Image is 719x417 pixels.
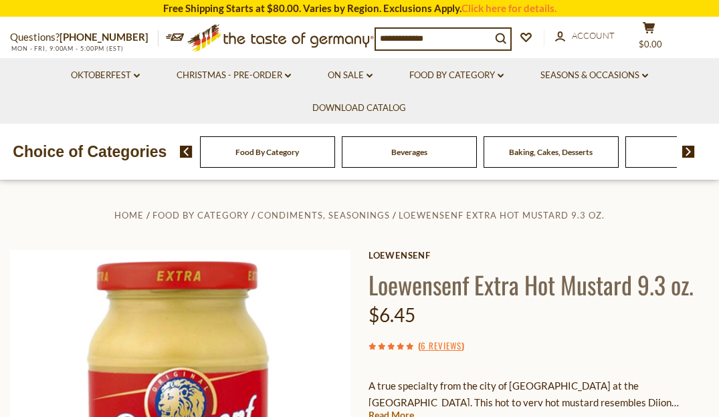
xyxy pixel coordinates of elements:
a: On Sale [328,68,373,83]
a: Food By Category [152,210,249,221]
span: Account [572,30,615,41]
p: A true specialty from the city of [GEOGRAPHIC_DATA] at the [GEOGRAPHIC_DATA]. This hot to very ho... [369,378,709,411]
a: Food By Category [235,147,299,157]
a: Oktoberfest [71,68,140,83]
p: Questions? [10,29,159,46]
a: Home [114,210,144,221]
span: $0.00 [639,39,662,49]
button: $0.00 [629,21,669,55]
a: Account [555,29,615,43]
a: 6 Reviews [421,339,461,354]
a: Loewensenf Extra Hot Mustard 9.3 oz. [399,210,605,221]
a: Condiments, Seasonings [258,210,390,221]
a: Beverages [391,147,427,157]
span: MON - FRI, 9:00AM - 5:00PM (EST) [10,45,124,52]
a: Christmas - PRE-ORDER [177,68,291,83]
a: Food By Category [409,68,504,83]
a: Click here for details. [461,2,556,14]
h1: Loewensenf Extra Hot Mustard 9.3 oz. [369,269,709,299]
span: ( ) [418,339,464,352]
a: Baking, Cakes, Desserts [509,147,593,157]
a: Loewensenf [369,250,709,261]
a: [PHONE_NUMBER] [60,31,148,43]
span: $6.45 [369,303,415,326]
img: previous arrow [180,146,193,158]
a: Seasons & Occasions [540,68,648,83]
img: next arrow [682,146,695,158]
a: Download Catalog [312,101,406,116]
